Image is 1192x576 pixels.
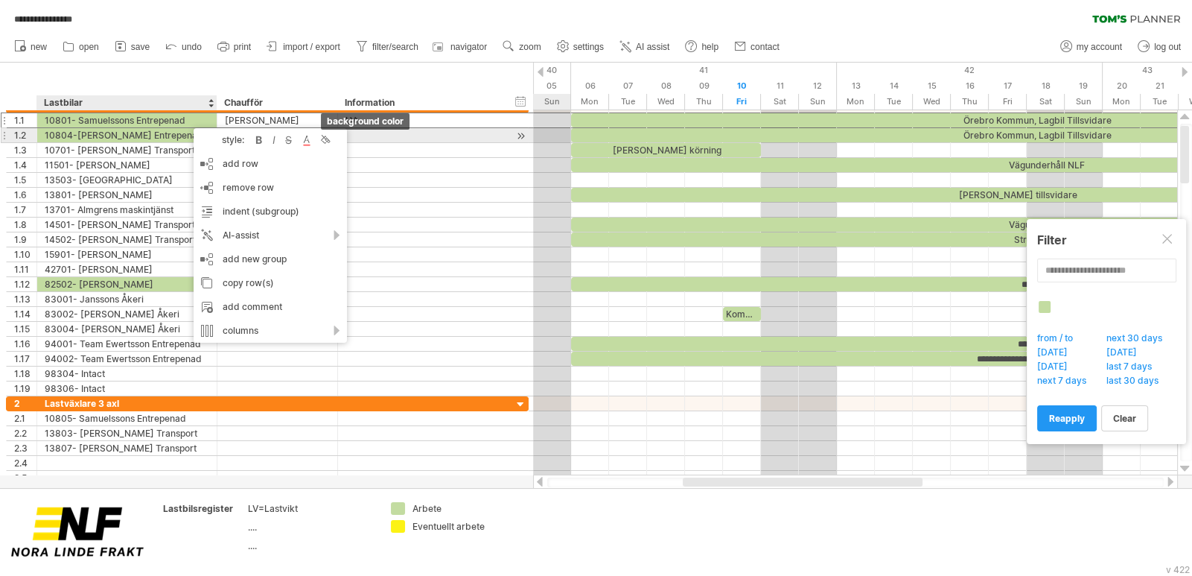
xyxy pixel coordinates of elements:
[14,411,36,425] div: 2.1
[14,128,36,142] div: 1.2
[45,382,209,396] div: 98306- Intact
[609,94,647,110] div: Tuesday, 7 October 2025
[799,94,837,110] div: Sunday, 12 October 2025
[14,426,36,440] div: 2.2
[1065,94,1103,110] div: Sunday, 19 October 2025
[681,37,723,57] a: help
[1027,94,1065,110] div: Saturday, 18 October 2025
[14,441,36,455] div: 2.3
[372,42,418,52] span: filter/search
[352,37,423,57] a: filter/search
[750,42,780,52] span: contact
[14,382,36,396] div: 1.19
[951,94,989,110] div: Thursday, 16 October 2025
[224,95,329,110] div: Chaufför
[44,95,208,110] div: Lastbilar
[685,94,723,110] div: Thursday, 9 October 2025
[200,134,252,145] div: style:
[45,411,209,425] div: 10805- Samuelssons Entrepenad
[45,337,209,351] div: 94001- Team Ewertsson Entrepenad
[1037,405,1097,431] a: reapply
[14,143,36,157] div: 1.3
[647,94,685,110] div: Wednesday, 8 October 2025
[263,37,345,57] a: import / export
[45,292,209,306] div: 83001- Janssons Åkeri
[223,182,274,193] span: remove row
[1065,78,1103,94] div: Sunday, 19 October 2025
[45,143,209,157] div: 10701- [PERSON_NAME] Transport
[799,78,837,94] div: Sunday, 12 October 2025
[730,37,784,57] a: contact
[225,113,330,127] div: [PERSON_NAME]
[1035,361,1078,376] span: [DATE]
[14,367,36,381] div: 1.18
[248,539,373,552] div: ....
[45,158,209,172] div: 11501- [PERSON_NAME]
[1113,413,1136,424] span: clear
[14,337,36,351] div: 1.16
[14,277,36,291] div: 1.12
[1035,332,1083,347] span: from / to
[131,42,150,52] span: save
[1035,346,1078,361] span: [DATE]
[14,456,36,470] div: 2.4
[553,37,608,57] a: settings
[248,521,373,534] div: ....
[45,232,209,247] div: 14502- [PERSON_NAME] Transport
[571,78,609,94] div: Monday, 6 October 2025
[514,128,528,144] div: scroll to activity
[45,113,209,127] div: 10801- Samuelssons Entrepenad
[1141,78,1179,94] div: Tuesday, 21 October 2025
[111,37,154,57] a: save
[45,352,209,366] div: 94002- Team Ewertsson Entrepenad
[1037,232,1176,247] div: Filter
[45,322,209,336] div: 83004- [PERSON_NAME] Åkeri
[647,78,685,94] div: Wednesday, 8 October 2025
[571,94,609,110] div: Monday, 6 October 2025
[1166,564,1190,575] div: v 422
[430,37,491,57] a: navigator
[194,152,347,176] div: add row
[761,78,799,94] div: Saturday, 11 October 2025
[45,262,209,276] div: 42701- [PERSON_NAME]
[1141,94,1179,110] div: Tuesday, 21 October 2025
[14,218,36,232] div: 1.8
[194,319,347,343] div: columns
[951,78,989,94] div: Thursday, 16 October 2025
[1154,42,1181,52] span: log out
[723,78,761,94] div: Friday, 10 October 2025
[45,128,209,142] div: 10804-[PERSON_NAME] Entrepenad
[1056,37,1126,57] a: my account
[45,367,209,381] div: 98304- Intact
[14,396,36,411] div: 2
[45,218,209,232] div: 14501- [PERSON_NAME] Transport
[1027,78,1065,94] div: Saturday, 18 October 2025
[194,295,347,319] div: add comment
[1104,332,1173,347] span: next 30 days
[14,203,36,217] div: 1.7
[636,42,669,52] span: AI assist
[79,42,99,52] span: open
[1103,78,1141,94] div: Monday, 20 October 2025
[14,262,36,276] div: 1.11
[14,188,36,202] div: 1.6
[214,37,255,57] a: print
[450,42,487,52] span: navigator
[14,292,36,306] div: 1.13
[194,224,347,247] div: AI-assist
[837,78,875,94] div: Monday, 13 October 2025
[1134,37,1185,57] a: log out
[345,95,497,110] div: Information
[45,247,209,262] div: 15901- [PERSON_NAME]
[761,94,799,110] div: Saturday, 11 October 2025
[837,63,1103,78] div: 42
[837,94,875,110] div: Monday, 13 October 2025
[14,232,36,247] div: 1.9
[194,200,347,224] div: indent (subgroup)
[10,37,51,57] a: new
[1049,413,1085,424] span: reapply
[59,37,103,57] a: open
[1101,405,1148,431] a: clear
[45,188,209,202] div: 13801- [PERSON_NAME]
[8,502,146,560] img: ca563f4a-130e-4ca9-89b3-53f2cd294da9.png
